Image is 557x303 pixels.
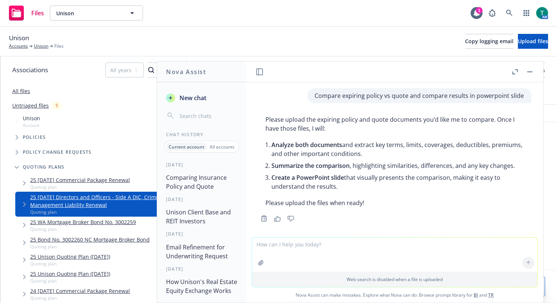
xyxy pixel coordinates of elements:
div: Search [148,63,174,77]
button: New chat [163,91,240,105]
button: SearchSearch [148,63,174,77]
button: Comparing Insurance Policy and Quote [163,171,240,193]
a: Report a Bug [485,6,500,20]
p: Current account [169,144,204,150]
li: that visually presents the comparison, making it easy to understand the results. [271,172,524,192]
p: Compare expiring policy vs quote and compare results in powerpoint slide [315,91,524,100]
svg: Search [148,67,154,73]
svg: Copy to clipboard [261,215,267,222]
a: 24 [DATE] Commercial Package Renewal [30,287,130,295]
a: Search [502,6,517,20]
button: How Unison's Real Estate Equity Exchange Works [163,275,240,297]
span: New chat [178,93,206,102]
a: 25 Unison Quoting Plan ([DATE]) [30,270,110,278]
p: Please upload the expiring policy and quote documents you’d like me to compare. Once I have those... [265,115,524,133]
span: Copy logging email [465,38,513,45]
span: Unison [9,33,29,43]
span: Nova Assist can make mistakes. Explore what Nova can do: Browse prompt library for and [249,287,540,303]
a: All files [12,87,30,95]
div: [DATE] [157,231,246,237]
span: Unison [56,9,121,17]
p: Please upload the files when ready! [265,198,524,207]
a: Untriaged files [12,102,49,109]
p: All accounts [210,144,235,150]
img: photo [536,7,548,19]
a: 25 [DATE] Directors and Officers - Side A DIC, Crime, Cyber, Management Liability Renewal [30,193,183,209]
span: Quoting plans [23,165,65,169]
div: 5 [52,101,62,110]
span: Quoting plan [30,278,110,284]
span: Quoting plan [30,261,110,267]
div: [DATE] [157,196,246,202]
div: [DATE] [157,162,246,168]
button: Upload files [518,34,548,49]
input: Search chats [178,111,237,121]
span: Quoting plan [30,243,150,250]
h1: Nova Assist [166,67,206,76]
span: Account [23,122,40,128]
div: [DATE] [157,266,246,272]
span: Files [54,43,64,50]
span: Quoting plan [30,226,136,232]
a: TR [488,292,494,298]
span: Analyze both documents [271,141,342,149]
span: Quoting plan [30,184,130,190]
button: Copy logging email [465,34,513,49]
a: Switch app [519,6,534,20]
a: 25 Unison Quoting Plan ([DATE]) [30,253,110,261]
a: Accounts [9,43,28,50]
li: , highlighting similarities, differences, and any key changes. [271,160,524,172]
span: Quoting plan [30,295,130,301]
a: Unison [34,43,48,50]
span: Associations [12,65,48,75]
button: Email Refinement for Underwriting Request [163,240,240,263]
span: Upload files [518,38,548,45]
div: 1 [476,7,483,14]
a: 25 Bond No. 3002260 NC Mortgage Broker Bond [30,236,150,243]
p: Web search is disabled when a file is uploaded [257,276,533,283]
button: Thumbs down [285,213,297,224]
a: 25 [DATE] Commercial Package Renewal [30,176,130,184]
a: 25 WA Mortgage Broker Bond No. 3002259 [30,218,136,226]
button: Unison Client Base and REIT Investors [163,205,240,228]
div: Chat History [157,131,246,138]
a: Files [6,3,47,23]
span: Policy change requests [23,150,92,154]
span: Files [31,10,44,16]
span: Summarize the comparison [271,162,350,170]
button: Unison [50,6,143,20]
span: Quoting plan [30,209,183,215]
span: Create a PowerPoint slide [271,173,344,182]
a: BI [474,292,478,298]
span: Policies [23,135,46,140]
li: and extract key terms, limits, coverages, deductibles, premiums, and other important conditions. [271,139,524,160]
span: Unison [23,114,40,122]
